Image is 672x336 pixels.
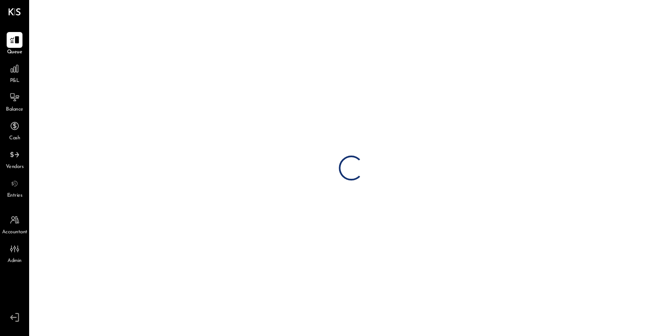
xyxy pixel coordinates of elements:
span: Entries [7,192,22,200]
a: Entries [0,175,29,200]
span: Balance [6,106,23,114]
a: Balance [0,89,29,114]
span: Admin [7,257,22,265]
a: P&L [0,61,29,85]
a: Admin [0,241,29,265]
span: P&L [10,77,20,85]
a: Cash [0,118,29,142]
span: Cash [9,135,20,142]
span: Queue [7,49,22,56]
a: Queue [0,32,29,56]
a: Vendors [0,147,29,171]
a: Accountant [0,212,29,236]
span: Vendors [6,163,24,171]
span: Accountant [2,229,27,236]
